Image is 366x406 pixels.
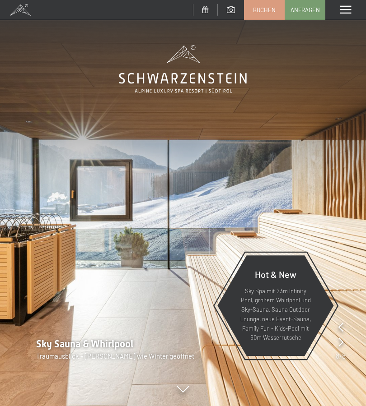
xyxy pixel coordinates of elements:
span: Anfragen [291,6,320,14]
a: Hot & New Sky Spa mit 23m Infinity Pool, großem Whirlpool und Sky-Sauna, Sauna Outdoor Lounge, ne... [217,255,334,356]
span: 8 [336,351,339,361]
span: Traumausblick - [PERSON_NAME] wie Winter geöffnet [36,352,194,360]
span: Sky Sauna & Whirlpool [36,338,133,350]
a: Anfragen [285,0,325,19]
span: 8 [342,351,346,361]
p: Sky Spa mit 23m Infinity Pool, großem Whirlpool und Sky-Sauna, Sauna Outdoor Lounge, neue Event-S... [239,286,312,343]
a: Buchen [244,0,284,19]
span: Buchen [253,6,276,14]
span: Hot & New [255,269,296,280]
span: / [339,351,342,361]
